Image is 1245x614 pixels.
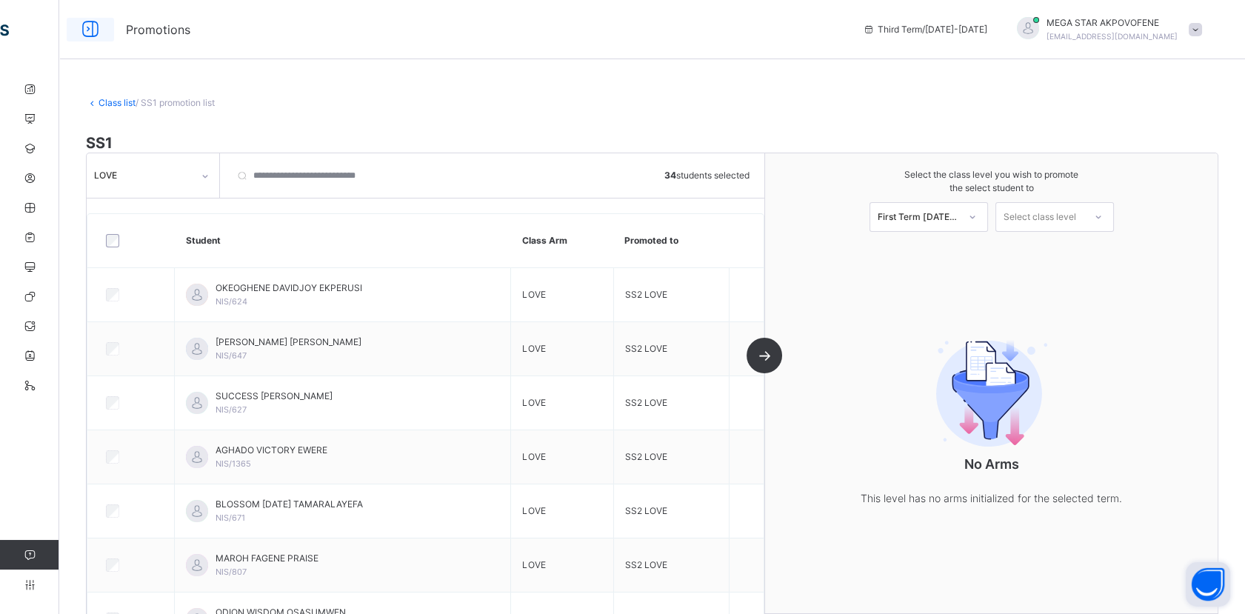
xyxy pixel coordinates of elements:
span: NIS/1365 [216,458,251,469]
span: MEGA STAR AKPOVOFENE [1047,16,1178,30]
span: LOVE [522,559,545,570]
span: [PERSON_NAME] [PERSON_NAME] [216,336,361,349]
div: Select class level [1004,202,1076,232]
span: LOVE [522,397,545,408]
span: OKEOGHENE DAVIDJOY EKPERUSI [216,281,362,295]
div: No Arms [844,298,1140,537]
span: NIS/627 [216,404,247,415]
span: Select the class level you wish to promote the select student to [780,168,1203,195]
span: SS2 LOVE [625,505,667,516]
span: SS2 LOVE [625,397,667,408]
th: Student [175,214,511,268]
th: Class Arm [511,214,613,268]
span: LOVE [522,289,545,300]
span: NIS/671 [216,513,245,523]
span: BLOSSOM [DATE] TAMARALAYEFA [216,498,363,511]
span: SUCCESS [PERSON_NAME] [216,390,333,403]
p: This level has no arms initialized for the selected term. [844,488,1140,507]
th: Promoted to [613,214,730,268]
span: AGHADO VICTORY EWERE [216,444,327,457]
span: students selected [664,169,750,182]
a: Class list [99,97,136,108]
button: Open asap [1186,562,1230,607]
span: SS2 LOVE [625,451,667,462]
span: SS2 LOVE [625,559,667,570]
b: 34 [664,170,676,181]
div: MEGA STARAKPOVOFENE [1002,16,1209,43]
span: Promotions [126,21,841,39]
span: SS1 [86,132,1218,154]
img: filter.9c15f445b04ce8b7d5281b41737f44c2.svg [936,339,1047,447]
div: First Term [DATE]-[DATE] [878,210,959,224]
span: MAROH FAGENE PRAISE [216,552,318,565]
span: NIS/624 [216,296,247,307]
span: LOVE [522,343,545,354]
span: session/term information [863,23,987,36]
span: / SS1 promotion list [136,97,215,108]
span: NIS/807 [216,567,247,577]
span: LOVE [522,451,545,462]
span: NIS/647 [216,350,247,361]
span: SS2 LOVE [625,289,667,300]
span: LOVE [522,505,545,516]
span: SS2 LOVE [625,343,667,354]
div: LOVE [94,169,193,182]
p: No Arms [844,453,1140,473]
span: [EMAIL_ADDRESS][DOMAIN_NAME] [1047,32,1178,41]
